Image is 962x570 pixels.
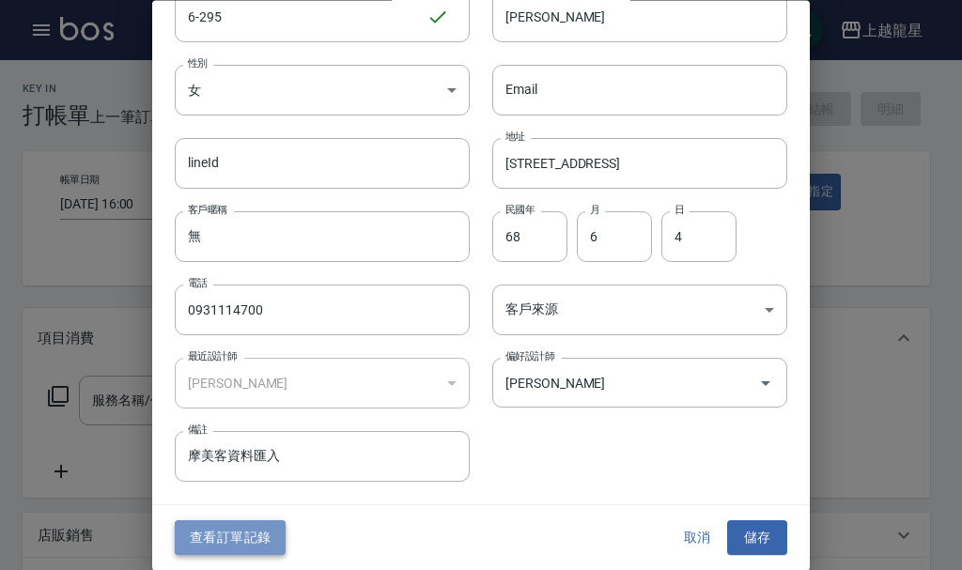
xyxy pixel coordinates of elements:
[188,277,208,291] label: 電話
[727,521,787,556] button: 儲存
[188,56,208,70] label: 性別
[175,359,470,409] div: [PERSON_NAME]
[188,203,227,217] label: 客戶暱稱
[175,521,286,556] button: 查看訂單記錄
[590,203,599,217] label: 月
[505,130,525,144] label: 地址
[751,368,781,398] button: Open
[667,521,727,556] button: 取消
[175,65,470,116] div: 女
[188,424,208,438] label: 備註
[675,203,684,217] label: 日
[505,203,535,217] label: 民國年
[505,350,554,364] label: 偏好設計師
[188,350,237,364] label: 最近設計師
